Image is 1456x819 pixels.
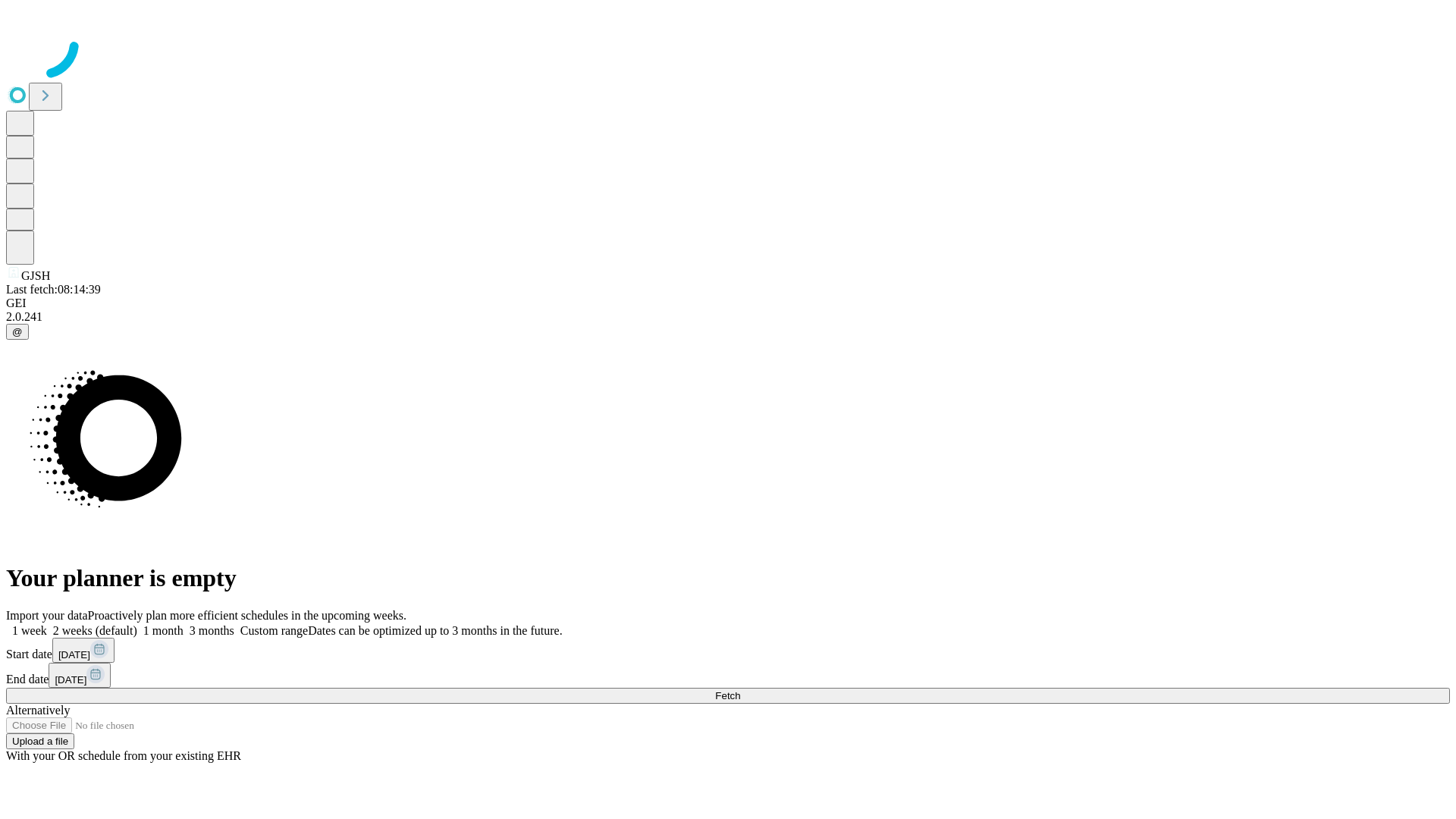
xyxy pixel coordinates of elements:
[6,663,1450,688] div: End date
[143,624,184,637] span: 1 month
[6,733,74,749] button: Upload a file
[715,690,740,701] span: Fetch
[49,663,111,688] button: [DATE]
[6,297,1450,310] div: GEI
[308,624,562,637] span: Dates can be optimized up to 3 months in the future.
[6,310,1450,324] div: 2.0.241
[6,749,241,762] span: With your OR schedule from your existing EHR
[190,624,234,637] span: 3 months
[12,326,23,337] span: @
[58,649,90,661] span: [DATE]
[6,609,88,622] span: Import your data
[53,624,137,637] span: 2 weeks (default)
[6,564,1450,592] h1: Your planner is empty
[88,609,406,622] span: Proactively plan more efficient schedules in the upcoming weeks.
[21,269,50,282] span: GJSH
[12,624,47,637] span: 1 week
[240,624,308,637] span: Custom range
[6,283,101,296] span: Last fetch: 08:14:39
[6,324,29,340] button: @
[52,638,115,663] button: [DATE]
[6,638,1450,663] div: Start date
[55,674,86,686] span: [DATE]
[6,688,1450,704] button: Fetch
[6,704,70,717] span: Alternatively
